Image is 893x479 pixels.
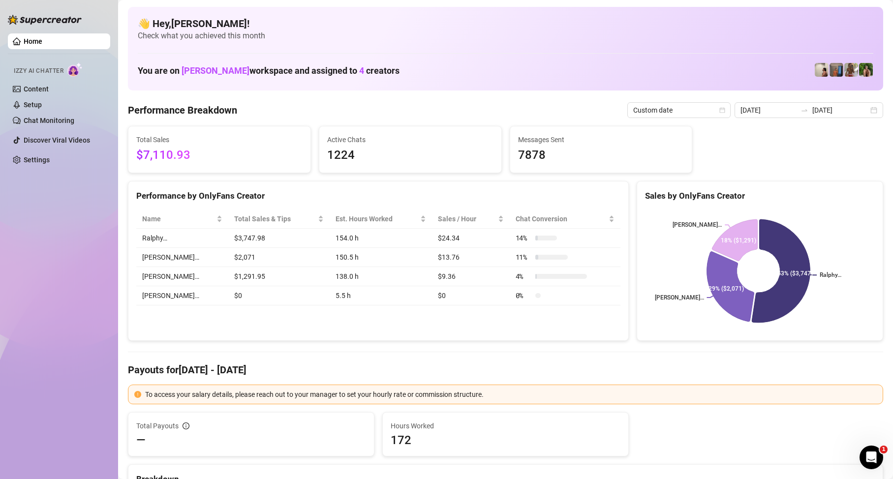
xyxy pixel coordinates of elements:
td: 154.0 h [330,229,432,248]
td: Ralphy… [136,229,228,248]
span: Messages Sent [518,134,684,145]
span: 4 % [516,271,531,282]
span: Sales / Hour [438,213,495,224]
span: calendar [719,107,725,113]
span: 14 % [516,233,531,243]
div: Sales by OnlyFans Creator [645,189,875,203]
span: Total Sales & Tips [234,213,316,224]
h4: 👋 Hey, [PERSON_NAME] ! [138,17,873,30]
input: End date [812,105,868,116]
div: To access your salary details, please reach out to your manager to set your hourly rate or commis... [145,389,877,400]
td: [PERSON_NAME]… [136,286,228,305]
span: Total Payouts [136,420,179,431]
span: 172 [391,432,620,448]
img: Wayne [830,63,843,77]
td: $9.36 [432,267,509,286]
span: Izzy AI Chatter [14,66,63,76]
div: Performance by OnlyFans Creator [136,189,620,203]
td: [PERSON_NAME]… [136,248,228,267]
th: Name [136,210,228,229]
img: AI Chatter [67,62,83,77]
span: Custom date [633,103,725,118]
td: $13.76 [432,248,509,267]
a: Chat Monitoring [24,117,74,124]
td: 5.5 h [330,286,432,305]
td: $2,071 [228,248,330,267]
img: Nathaniel [844,63,858,77]
td: 138.0 h [330,267,432,286]
span: 7878 [518,146,684,165]
span: Name [142,213,215,224]
input: Start date [740,105,797,116]
td: $24.34 [432,229,509,248]
span: Total Sales [136,134,303,145]
td: $1,291.95 [228,267,330,286]
h1: You are on workspace and assigned to creators [138,65,400,76]
a: Discover Viral Videos [24,136,90,144]
td: $0 [432,286,509,305]
span: swap-right [801,106,808,114]
th: Total Sales & Tips [228,210,330,229]
img: Ralphy [815,63,829,77]
span: 0 % [516,290,531,301]
text: [PERSON_NAME]… [673,221,722,228]
text: [PERSON_NAME]… [655,294,704,301]
text: Ralphy… [820,272,841,279]
span: 1224 [327,146,493,165]
span: exclamation-circle [134,391,141,398]
span: 1 [880,446,888,453]
span: info-circle [183,422,189,429]
span: Active Chats [327,134,493,145]
a: Content [24,85,49,93]
span: Check what you achieved this month [138,30,873,41]
td: $3,747.98 [228,229,330,248]
span: $7,110.93 [136,146,303,165]
span: 11 % [516,252,531,263]
h4: Performance Breakdown [128,103,237,117]
span: [PERSON_NAME] [182,65,249,76]
td: [PERSON_NAME]… [136,267,228,286]
img: Nathaniel [859,63,873,77]
span: — [136,432,146,448]
h4: Payouts for [DATE] - [DATE] [128,363,883,377]
iframe: Intercom live chat [860,446,883,469]
th: Chat Conversion [510,210,620,229]
span: 4 [359,65,364,76]
img: logo-BBDzfeDw.svg [8,15,82,25]
th: Sales / Hour [432,210,509,229]
span: Chat Conversion [516,213,607,224]
a: Setup [24,101,42,109]
td: $0 [228,286,330,305]
div: Est. Hours Worked [336,213,418,224]
a: Home [24,37,42,45]
td: 150.5 h [330,248,432,267]
span: to [801,106,808,114]
span: Hours Worked [391,420,620,431]
a: Settings [24,156,50,164]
